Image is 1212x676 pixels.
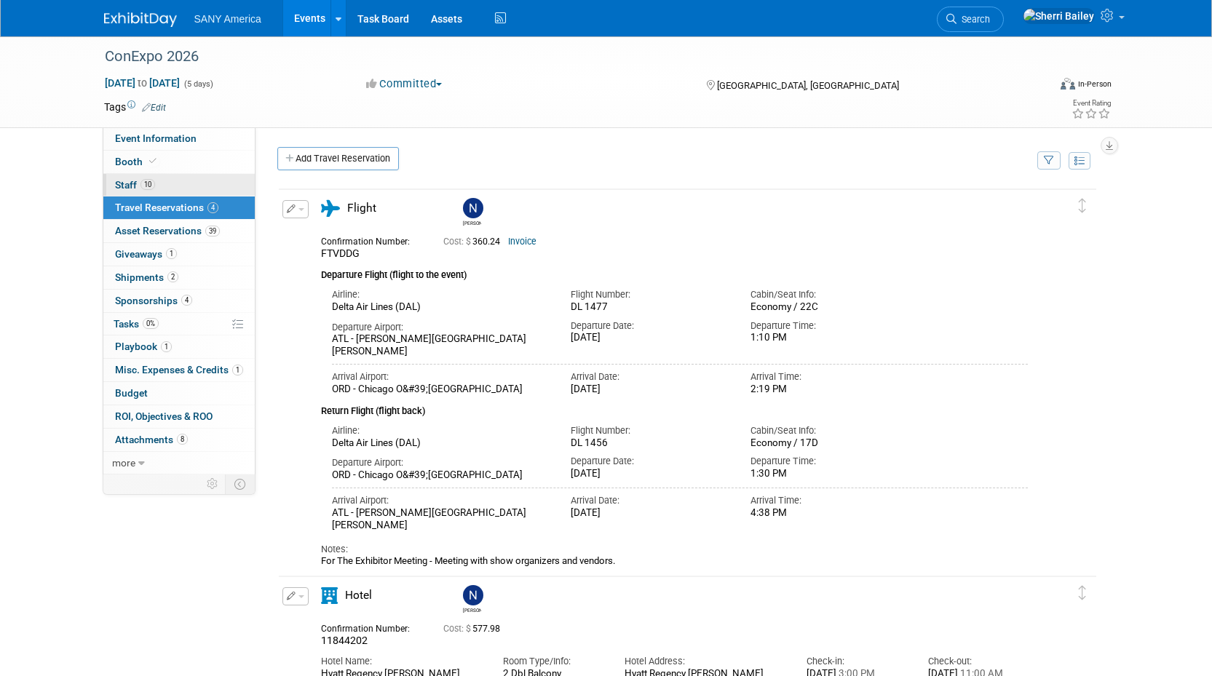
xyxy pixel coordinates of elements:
img: NICHOLE GRECO [463,198,483,218]
span: (5 days) [183,79,213,89]
td: Toggle Event Tabs [225,474,255,493]
div: Return Flight (flight back) [321,396,1029,418]
div: Airline: [332,288,550,301]
span: 577.98 [443,624,506,634]
i: Hotel [321,587,338,604]
div: Confirmation Number: [321,619,421,635]
div: Airline: [332,424,550,437]
div: ORD - Chicago O&#39;[GEOGRAPHIC_DATA] [332,383,550,396]
span: Budget [115,387,148,399]
span: 1 [232,365,243,375]
div: 2:19 PM [750,383,908,396]
button: Committed [361,76,448,92]
div: DL 1456 [571,437,729,450]
div: NICHOLE GRECO [463,605,481,613]
div: Departure Date: [571,319,729,333]
div: Economy / 22C [750,301,908,313]
a: ROI, Objectives & ROO [103,405,255,428]
span: Sponsorships [115,295,192,306]
div: [DATE] [571,383,729,396]
img: NICHOLE GRECO [463,585,483,605]
span: Attachments [115,434,188,445]
i: Click and drag to move item [1079,586,1086,600]
div: Departure Airport: [332,321,550,334]
span: Flight [347,202,376,215]
i: Flight [321,200,340,217]
span: Cost: $ [443,624,472,634]
span: 10 [140,179,155,190]
a: Staff10 [103,174,255,196]
a: Invoice [508,236,536,247]
div: ATL - [PERSON_NAME][GEOGRAPHIC_DATA][PERSON_NAME] [332,507,550,532]
div: NICHOLE GRECO [459,198,485,226]
span: Booth [115,156,159,167]
div: Check-out: [928,655,1028,668]
div: [DATE] [571,332,729,344]
div: 1:30 PM [750,468,908,480]
div: Delta Air Lines (DAL) [332,437,550,450]
div: Notes: [321,543,1029,556]
div: ATL - [PERSON_NAME][GEOGRAPHIC_DATA][PERSON_NAME] [332,333,550,358]
a: Budget [103,382,255,405]
span: Travel Reservations [115,202,218,213]
span: 39 [205,226,220,236]
span: 360.24 [443,236,506,247]
a: Playbook1 [103,335,255,358]
div: Cabin/Seat Info: [750,288,908,301]
div: Confirmation Number: [321,232,421,247]
a: Giveaways1 [103,243,255,266]
span: SANY America [194,13,261,25]
span: Cost: $ [443,236,472,247]
div: Delta Air Lines (DAL) [332,301,550,314]
a: Travel Reservations4 [103,196,255,219]
a: Asset Reservations39 [103,220,255,242]
div: Flight Number: [571,288,729,301]
div: Check-in: [807,655,906,668]
a: Booth [103,151,255,173]
div: Arrival Airport: [332,494,550,507]
div: 1:10 PM [750,332,908,344]
div: Departure Time: [750,455,908,468]
span: [DATE] [DATE] [104,76,181,90]
div: Room Type/Info: [503,655,603,668]
div: Departure Date: [571,455,729,468]
a: Add Travel Reservation [277,147,399,170]
div: Arrival Date: [571,370,729,383]
div: ORD - Chicago O&#39;[GEOGRAPHIC_DATA] [332,469,550,482]
a: Misc. Expenses & Credits1 [103,359,255,381]
i: Booth reservation complete [149,157,157,165]
a: Tasks0% [103,313,255,335]
span: 4 [181,295,192,306]
span: Event Information [115,132,197,144]
i: Filter by Traveler [1044,156,1054,166]
span: ROI, Objectives & ROO [115,410,213,422]
a: Search [937,7,1004,32]
span: Giveaways [115,248,177,260]
div: Hotel Address: [625,655,785,668]
a: Sponsorships4 [103,290,255,312]
span: Asset Reservations [115,225,220,236]
span: 1 [161,341,172,352]
span: Misc. Expenses & Credits [115,364,243,375]
div: Flight Number: [571,424,729,437]
span: more [112,457,135,469]
div: Hotel Name: [321,655,481,668]
span: Staff [115,179,155,191]
span: Playbook [115,341,172,352]
span: 8 [177,434,188,445]
a: Shipments2 [103,266,255,289]
div: DL 1477 [571,301,729,314]
div: Arrival Time: [750,494,908,507]
span: to [135,77,149,89]
div: 4:38 PM [750,507,908,520]
div: Departure Flight (flight to the event) [321,261,1029,282]
div: Arrival Date: [571,494,729,507]
a: more [103,452,255,474]
a: Attachments8 [103,429,255,451]
i: Click and drag to move item [1079,199,1086,213]
img: Sherri Bailey [1023,8,1095,24]
span: Shipments [115,271,178,283]
div: ConExpo 2026 [100,44,1026,70]
div: Arrival Airport: [332,370,550,383]
div: Departure Airport: [332,456,550,469]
